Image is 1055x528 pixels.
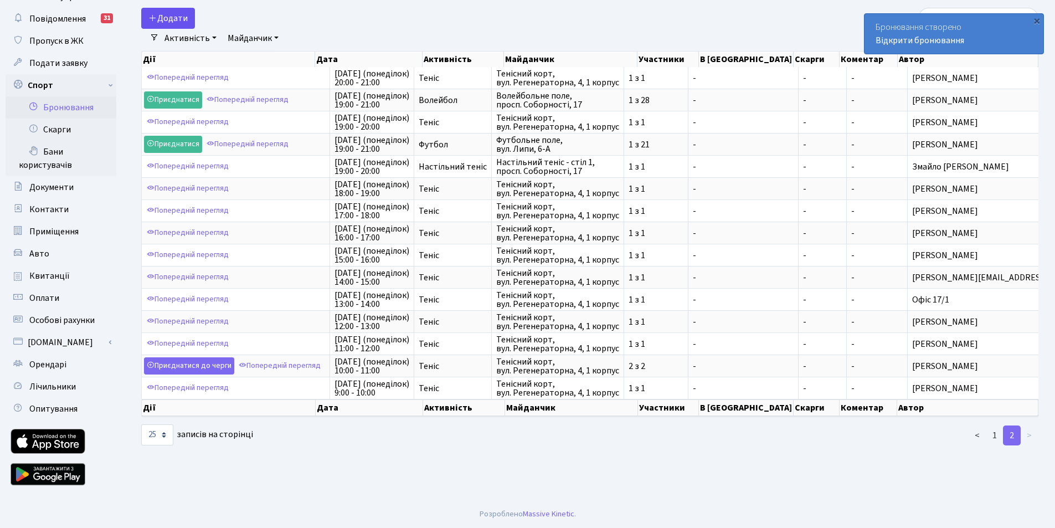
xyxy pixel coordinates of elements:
span: [DATE] (понеділок) 11:00 - 12:00 [334,335,409,353]
span: Тенісний корт, вул. Регенераторна, 4, 1 корпус [496,224,619,242]
span: - [851,94,855,106]
span: - [693,384,794,393]
span: - [851,249,855,262]
span: - [803,207,842,216]
span: 1 з 1 [629,162,683,171]
span: Теніс [419,340,487,348]
select: записів на сторінці [141,424,173,445]
span: - [693,162,794,171]
th: Скарги [794,399,840,416]
span: - [693,74,794,83]
th: Участники [637,52,699,67]
a: Massive Kinetic [523,508,574,520]
span: - [803,295,842,304]
span: 1 з 1 [629,384,683,393]
span: - [693,96,794,105]
span: - [851,139,855,151]
span: - [851,382,855,394]
span: Футбол [419,140,487,149]
span: Тенісний корт, вул. Регенераторна, 4, 1 корпус [496,357,619,375]
span: Тенісний корт, вул. Регенераторна, 4, 1 корпус [496,114,619,131]
button: Додати [141,8,195,29]
th: Дії [142,399,316,416]
th: Скарги [794,52,840,67]
span: Теніс [419,118,487,127]
span: - [803,251,842,260]
span: - [693,140,794,149]
a: Приєднатися до черги [144,357,234,375]
span: - [803,96,842,105]
span: - [851,116,855,129]
span: - [803,118,842,127]
span: Опитування [29,403,78,415]
a: Попередній перегляд [144,202,231,219]
a: Пропуск в ЖК [6,30,116,52]
span: Особові рахунки [29,314,95,326]
th: Автор [897,399,1038,416]
a: Скарги [6,119,116,141]
span: - [803,362,842,371]
span: - [693,207,794,216]
span: Тенісний корт, вул. Регенераторна, 4, 1 корпус [496,180,619,198]
span: 1 з 1 [629,184,683,193]
span: - [693,184,794,193]
a: < [968,426,986,445]
span: - [803,384,842,393]
span: 1 з 28 [629,96,683,105]
span: Тенісний корт, вул. Регенераторна, 4, 1 корпус [496,335,619,353]
span: Тенісний корт, вул. Регенераторна, 4, 1 корпус [496,247,619,264]
span: 1 з 1 [629,251,683,260]
span: Теніс [419,229,487,238]
div: 31 [101,13,113,23]
span: Настільний теніс [419,162,487,171]
span: 1 з 1 [629,317,683,326]
a: 2 [1003,426,1021,445]
a: Бронювання [6,96,116,119]
span: - [693,340,794,348]
span: Подати заявку [29,57,88,69]
span: [DATE] (понеділок) 14:00 - 15:00 [334,269,409,286]
span: [DATE] (понеділок) 19:00 - 20:00 [334,158,409,176]
span: Теніс [419,184,487,193]
th: Активність [423,399,505,416]
a: Документи [6,176,116,198]
a: Бани користувачів [6,141,116,176]
span: - [851,161,855,173]
span: Теніс [419,384,487,393]
span: - [851,338,855,350]
span: - [851,183,855,195]
th: Дата [316,399,423,416]
span: - [693,362,794,371]
span: - [803,74,842,83]
th: Участники [638,399,699,416]
span: Контакти [29,203,69,216]
span: [DATE] (понеділок) 17:00 - 18:00 [334,202,409,220]
a: Попередній перегляд [144,69,231,86]
span: Орендарі [29,358,66,371]
span: Теніс [419,295,487,304]
span: [DATE] (понеділок) 15:00 - 16:00 [334,247,409,264]
span: Авто [29,248,49,260]
th: Майданчик [504,52,637,67]
span: Тенісний корт, вул. Регенераторна, 4, 1 корпус [496,202,619,220]
span: 1 з 1 [629,118,683,127]
span: - [803,317,842,326]
span: 1 з 1 [629,74,683,83]
span: Оплати [29,292,59,304]
input: Пошук... [918,8,1038,29]
span: Волейбол [419,96,487,105]
span: Настільний теніс - стіл 1, просп. Соборності, 17 [496,158,619,176]
span: [DATE] (понеділок) 9:00 - 10:00 [334,380,409,397]
a: Попередній перегляд [144,158,231,175]
span: - [851,294,855,306]
th: Коментар [840,399,897,416]
span: - [803,340,842,348]
a: Подати заявку [6,52,116,74]
span: - [803,273,842,282]
th: В [GEOGRAPHIC_DATA] [699,399,794,416]
span: [DATE] (понеділок) 16:00 - 17:00 [334,224,409,242]
span: - [851,72,855,84]
span: - [851,205,855,217]
span: Лічильники [29,381,76,393]
th: Дата [315,52,423,67]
